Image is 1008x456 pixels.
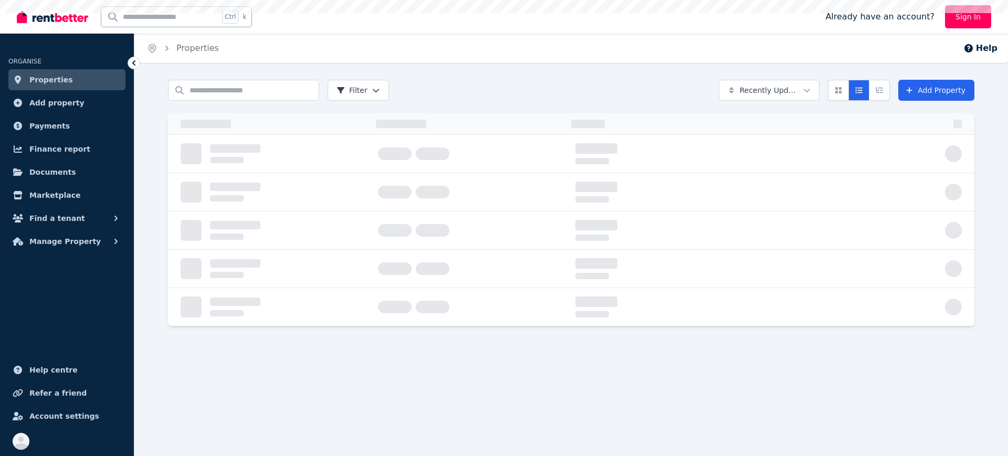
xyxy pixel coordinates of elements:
span: Refer a friend [29,387,87,399]
span: Add property [29,97,85,109]
span: Payments [29,120,70,132]
a: Add Property [898,80,974,101]
span: Documents [29,166,76,178]
button: Filter [328,80,389,101]
button: Find a tenant [8,208,125,229]
button: Card view [828,80,849,101]
span: Ctrl [222,10,238,24]
button: Expanded list view [869,80,890,101]
nav: Breadcrumb [134,34,232,63]
a: Payments [8,115,125,136]
button: Manage Property [8,231,125,252]
a: Sign In [945,5,991,28]
button: Compact list view [848,80,869,101]
span: Recently Updated [740,85,799,96]
span: k [243,13,246,21]
span: Marketplace [29,189,80,202]
span: Filter [337,85,367,96]
a: Marketplace [8,185,125,206]
a: Add property [8,92,125,113]
span: Find a tenant [29,212,85,225]
button: Help [963,42,997,55]
span: Properties [29,73,73,86]
span: ORGANISE [8,58,41,65]
div: View options [828,80,890,101]
span: Manage Property [29,235,101,248]
span: Account settings [29,410,99,422]
a: Help centre [8,359,125,380]
span: Already have an account? [825,10,934,23]
a: Account settings [8,406,125,427]
span: Finance report [29,143,90,155]
a: Refer a friend [8,383,125,404]
button: Recently Updated [719,80,820,101]
a: Properties [176,43,219,53]
a: Documents [8,162,125,183]
span: Help centre [29,364,78,376]
a: Properties [8,69,125,90]
img: RentBetter [17,9,88,25]
a: Finance report [8,139,125,160]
